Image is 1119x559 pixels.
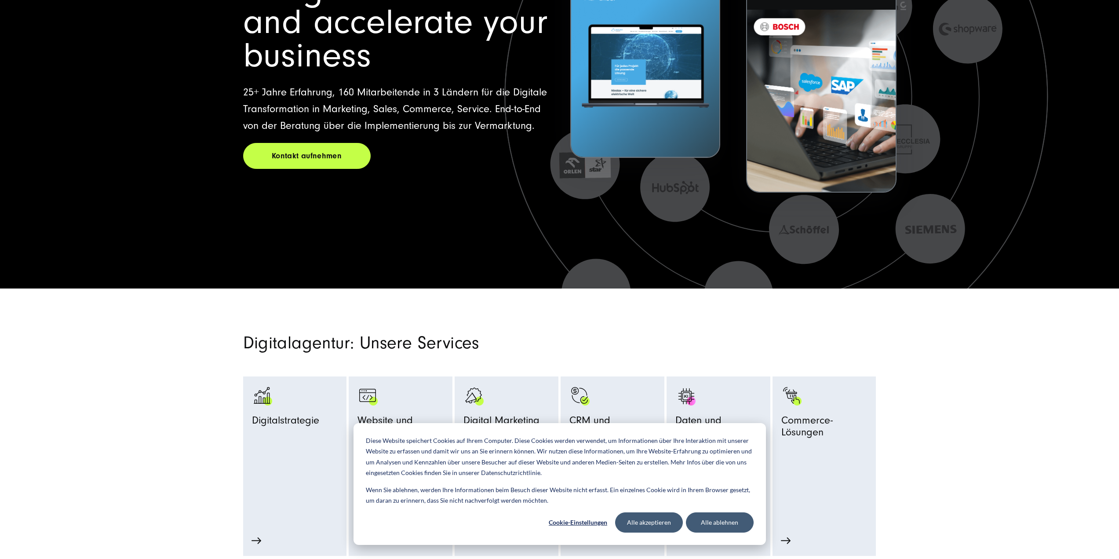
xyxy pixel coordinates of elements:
a: analytics-graph-bar-business analytics-graph-bar-business_white Digitalstrategie [252,385,338,515]
span: Website und Platform [357,415,444,442]
span: Commerce-Lösungen [781,415,867,442]
a: Bild eines Fingers, der auf einen schwarzen Einkaufswagen mit grünen Akzenten klickt: Digitalagen... [781,385,867,515]
button: Alle akzeptieren [615,512,683,533]
h2: Digitalagentur: Unsere Services [243,332,661,354]
button: Alle ablehnen [686,512,754,533]
span: Daten und KI [675,415,722,442]
p: Diese Website speichert Cookies auf Ihrem Computer. Diese Cookies werden verwendet, um Informatio... [366,435,754,479]
button: Cookie-Einstellungen [544,512,612,533]
span: Digital Marketing und Brand [463,415,539,442]
p: Wenn Sie ablehnen, werden Ihre Informationen beim Besuch dieser Website nicht erfasst. Ein einzel... [366,485,754,506]
a: Kontakt aufnehmen [243,143,371,169]
div: Cookie banner [354,423,766,545]
span: Digitalstrategie [252,415,319,430]
p: 25+ Jahre Erfahrung, 160 Mitarbeitende in 3 Ländern für die Digitale Transformation in Marketing,... [243,84,549,134]
a: advertising-megaphone-business-products_black advertising-megaphone-business-products_white Digit... [463,385,550,496]
span: CRM und Revenue Operations [569,415,656,453]
a: Symbol mit einem Haken und einem Dollarzeichen. monetization-approve-business-products_white CRM ... [569,385,656,515]
img: BOSCH - Kundeprojekt - Digital Transformation Agentur SUNZINET [747,10,895,192]
a: Browser Symbol als Zeichen für Web Development - Digitalagentur SUNZINET programming-browser-prog... [357,385,444,515]
a: KI 1 KI 1 Daten undKI [675,385,762,496]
